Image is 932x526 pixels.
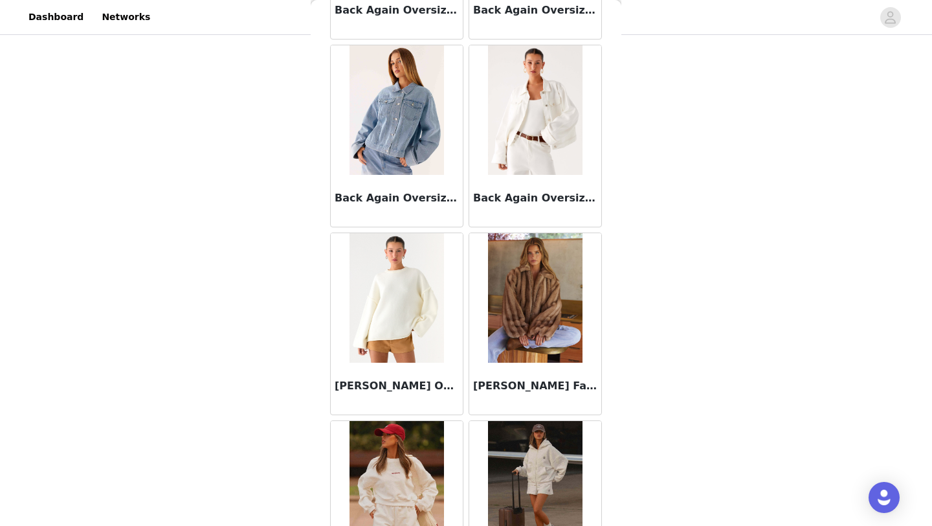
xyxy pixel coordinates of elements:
[335,190,459,206] h3: Back Again Oversized Denim Jacket - Light Wash Blue
[884,7,896,28] div: avatar
[473,190,597,206] h3: Back Again Oversized Denim Jacket - White
[21,3,91,32] a: Dashboard
[488,233,582,363] img: Naylor Faux Fur Jacket - Brown
[869,482,900,513] div: Open Intercom Messenger
[335,3,459,18] h3: Back Again Oversized Denim Jacket - Acid Charcoal
[473,3,597,18] h3: Back Again Oversized Denim Jacket - Brown Sand Wash
[349,45,443,175] img: Back Again Oversized Denim Jacket - Light Wash Blue
[488,45,582,175] img: Back Again Oversized Denim Jacket - White
[473,378,597,394] h3: [PERSON_NAME] Faux Fur [PERSON_NAME]
[349,233,443,363] img: Jack Oversized Knit Sweater - Cream
[335,378,459,394] h3: [PERSON_NAME] Oversized Knit Sweater - Cream
[94,3,158,32] a: Networks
